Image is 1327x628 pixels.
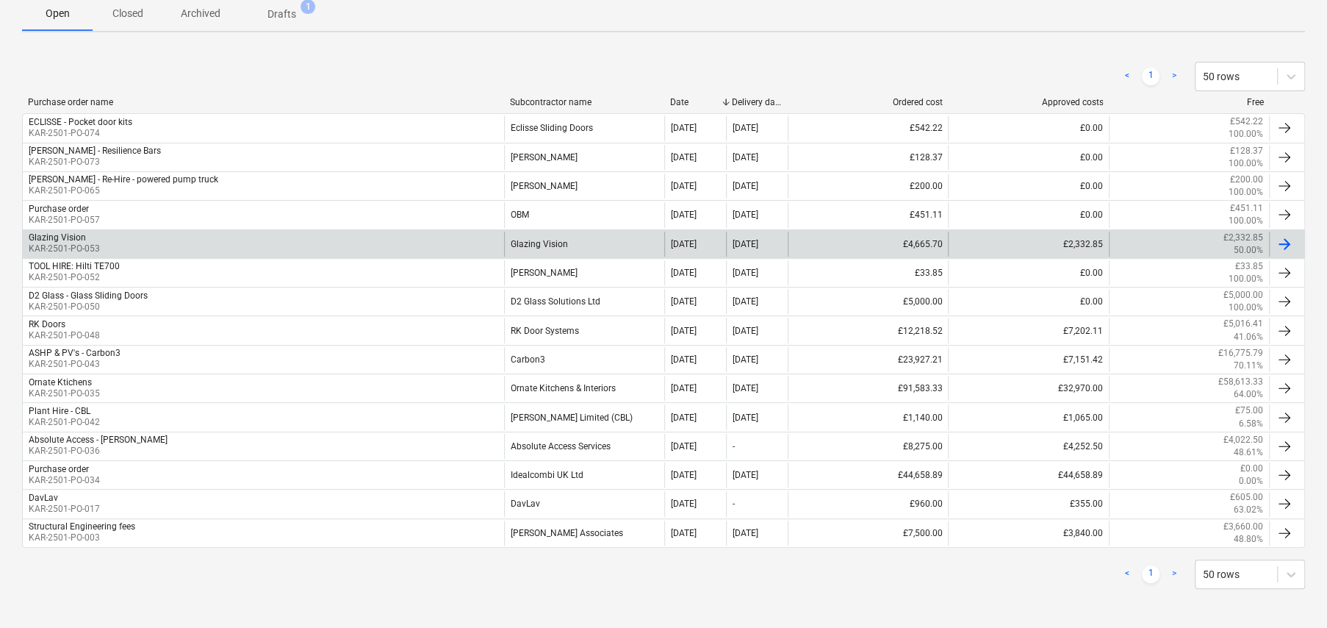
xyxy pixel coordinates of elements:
div: £451.11 [788,202,948,227]
div: [DATE] [671,296,697,307]
div: [DATE] [733,152,758,163]
div: TOOL HIRE: Hilti TE700 [29,261,120,271]
p: KAR-2501-PO-057 [29,214,100,226]
div: £91,583.33 [788,376,948,401]
div: [DATE] [671,470,697,480]
p: £542.22 [1230,115,1263,128]
p: 48.80% [1234,533,1263,546]
p: £75.00 [1235,404,1263,417]
a: Next page [1165,565,1183,583]
div: £33.85 [788,260,948,285]
div: [PERSON_NAME] - Resilience Bars [29,146,161,156]
div: £23,927.21 [788,347,948,372]
div: [DATE] [671,413,697,423]
p: 70.11% [1234,360,1263,372]
div: Carbon3 [504,347,664,372]
p: KAR-2501-PO-074 [29,127,132,140]
p: 6.58% [1239,418,1263,430]
a: Page 1 is your current page [1142,68,1159,85]
div: £4,252.50 [948,434,1108,459]
div: Date [670,97,720,107]
div: £960.00 [788,491,948,516]
p: £33.85 [1235,260,1263,273]
div: [PERSON_NAME] Associates [504,521,664,546]
div: [DATE] [733,413,758,423]
p: 100.00% [1229,186,1263,199]
div: [DATE] [671,441,697,452]
div: Purchase order [29,204,89,214]
div: Structural Engineering fees [29,521,135,532]
div: £542.22 [788,115,948,140]
div: Ornate Ktichens [29,377,92,388]
p: 41.06% [1234,331,1263,343]
p: £4,022.50 [1223,434,1263,446]
div: Free [1115,97,1264,107]
div: [DATE] [733,123,758,133]
div: [DATE] [671,354,697,365]
p: KAR-2501-PO-017 [29,503,100,515]
p: £605.00 [1230,491,1263,504]
div: [DATE] [671,268,697,278]
p: KAR-2501-PO-065 [29,185,218,197]
p: 100.00% [1229,215,1263,227]
div: D2 Glass - Glass Sliding Doors [29,290,148,301]
div: [DATE] [733,239,758,249]
p: 100.00% [1229,157,1263,170]
div: [DATE] [733,326,758,336]
div: ASHP & PV's - Carbon3 [29,348,121,358]
div: Purchase order [29,464,89,474]
div: Absolute Access Services [504,434,664,459]
div: [DATE] [671,239,697,249]
p: KAR-2501-PO-003 [29,532,135,544]
div: [DATE] [671,123,697,133]
div: [DATE] [733,470,758,480]
div: Purchase order name [28,97,498,107]
div: £5,000.00 [788,289,948,314]
iframe: Chat Widget [1254,557,1327,628]
div: [DATE] [733,528,758,538]
p: KAR-2501-PO-034 [29,474,100,487]
p: 100.00% [1229,301,1263,314]
div: £12,218.52 [788,318,948,343]
p: 100.00% [1229,128,1263,140]
div: RK Doors [29,319,65,329]
p: KAR-2501-PO-053 [29,243,100,255]
div: £3,840.00 [948,521,1108,546]
div: [DATE] [733,268,758,278]
div: RK Door Systems [504,318,664,343]
div: [DATE] [671,210,697,220]
div: £128.37 [788,145,948,170]
div: [DATE] [671,528,697,538]
div: £44,658.89 [788,463,948,488]
div: [PERSON_NAME] [504,260,664,285]
div: £355.00 [948,491,1108,516]
p: Closed [110,6,145,21]
p: £2,332.85 [1223,232,1263,244]
div: £0.00 [948,260,1108,285]
div: DavLav [504,491,664,516]
div: Plant Hire - CBL [29,406,90,416]
p: KAR-2501-PO-042 [29,416,100,429]
div: Ornate Kitchens & Interiors [504,376,664,401]
div: [DATE] [733,383,758,393]
div: £7,202.11 [948,318,1108,343]
p: 64.00% [1234,388,1263,401]
div: £0.00 [948,174,1108,199]
div: £0.00 [948,115,1108,140]
div: £0.00 [948,202,1108,227]
p: 50.00% [1234,244,1263,257]
div: [DATE] [733,354,758,365]
p: £5,000.00 [1223,289,1263,301]
div: [PERSON_NAME] - Re-Hire - powered pump truck [29,174,218,185]
div: [DATE] [671,181,697,191]
div: Delivery date [732,97,782,107]
p: Drafts [267,7,296,22]
div: £2,332.85 [948,232,1108,257]
a: Next page [1165,68,1183,85]
p: 63.02% [1234,504,1263,516]
div: £44,658.89 [948,463,1108,488]
div: [DATE] [733,181,758,191]
div: [DATE] [671,326,697,336]
p: 48.61% [1234,446,1263,459]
